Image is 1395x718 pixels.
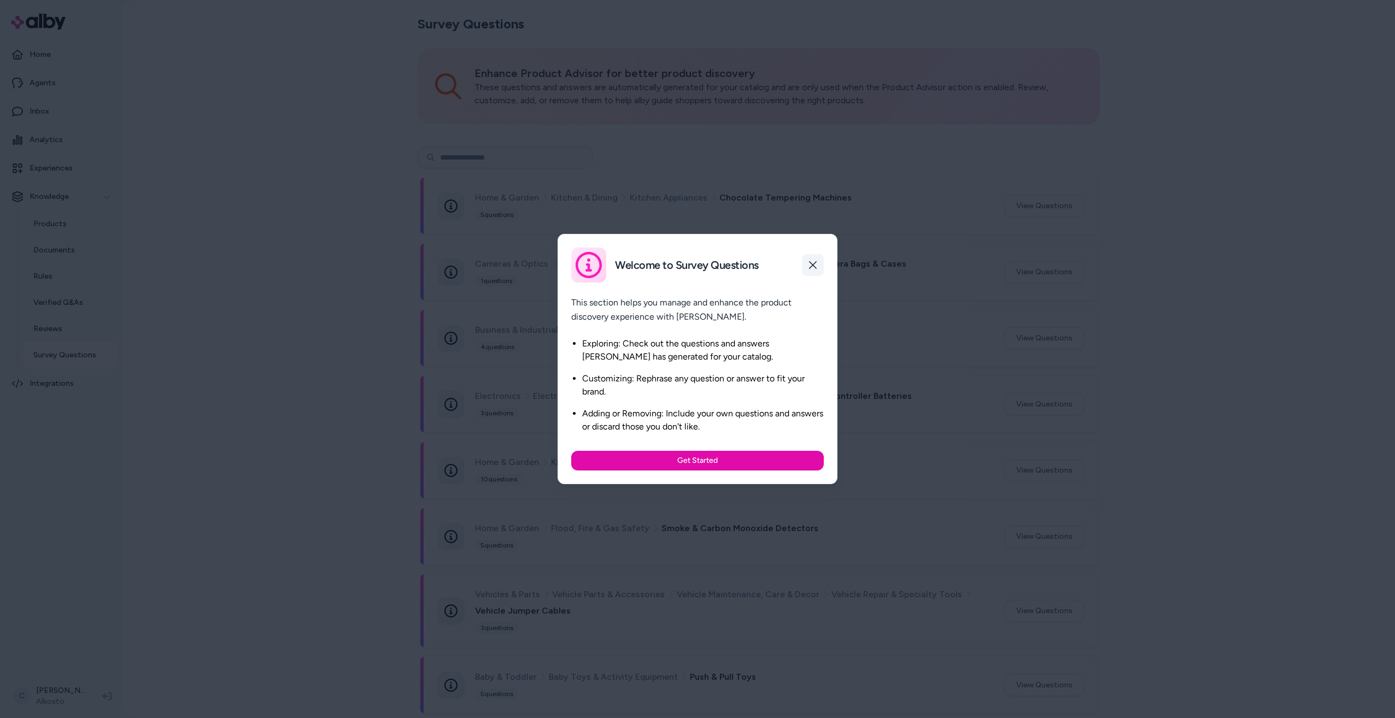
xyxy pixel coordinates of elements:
[571,451,824,470] button: Get Started
[615,258,759,272] h2: Welcome to Survey Questions
[571,296,824,324] p: This section helps you manage and enhance the product discovery experience with [PERSON_NAME].
[582,372,824,398] li: Customizing: Rephrase any question or answer to fit your brand.
[582,337,824,363] li: Exploring: Check out the questions and answers [PERSON_NAME] has generated for your catalog.
[582,407,824,433] li: Adding or Removing: Include your own questions and answers or discard those you don't like.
